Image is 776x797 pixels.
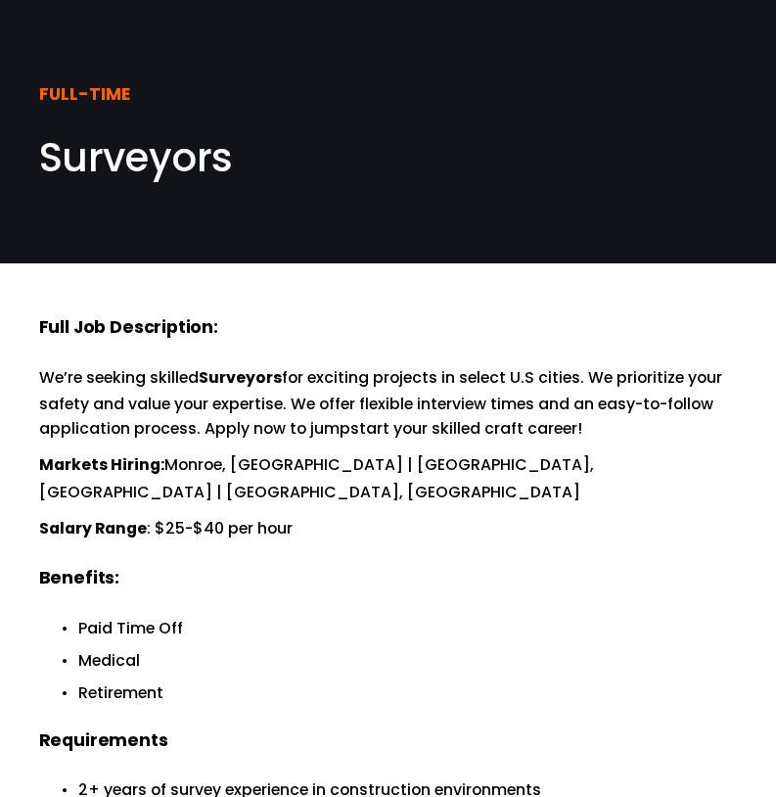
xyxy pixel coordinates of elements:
strong: FULL-TIME [39,80,130,111]
strong: Salary Range [39,516,147,543]
strong: Requirements [39,727,168,757]
p: Monroe, [GEOGRAPHIC_DATA] | [GEOGRAPHIC_DATA], [GEOGRAPHIC_DATA] | [GEOGRAPHIC_DATA], [GEOGRAPHIC... [39,452,738,504]
p: Retirement [78,680,738,705]
strong: Surveyors [199,365,282,393]
p: Medical [78,648,738,673]
strong: Markets Hiring: [39,452,164,480]
p: : $25-$40 per hour [39,516,738,542]
strong: Benefits: [39,564,119,594]
strong: Full Job Description: [39,313,218,344]
p: Paid Time Off [78,616,738,640]
p: We’re seeking skilled for exciting projects in select U.S cities. We prioritize your safety and v... [39,365,738,442]
span: Surveyors [39,129,233,185]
